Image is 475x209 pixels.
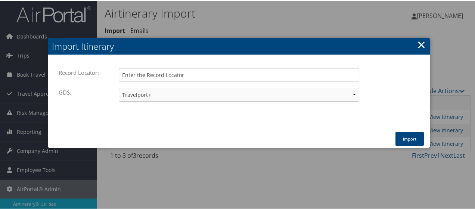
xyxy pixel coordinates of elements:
[417,36,426,51] a: ×
[59,84,75,99] label: GDS:
[59,65,103,79] label: Record Locator:
[48,37,430,54] h2: Import Itinerary
[119,67,359,81] input: Enter the Record Locator
[395,131,424,145] button: Import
